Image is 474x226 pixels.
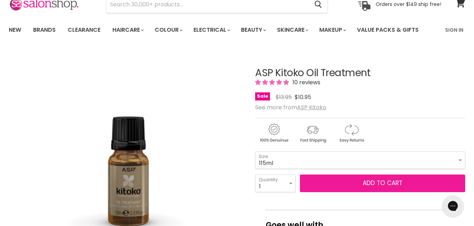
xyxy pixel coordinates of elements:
[255,103,326,111] span: See more from
[441,23,468,37] a: Sign In
[363,179,402,187] span: Add to cart
[300,175,465,192] button: Add to cart
[188,23,234,37] a: Electrical
[439,193,467,219] iframe: Gorgias live chat messenger
[107,23,148,37] a: Haircare
[255,68,465,79] h1: ASP Kitoko Oil Treatment
[236,23,270,37] a: Beauty
[4,20,432,40] ul: Main menu
[290,78,320,86] span: 10 reviews
[333,122,370,144] img: returns.gif
[352,23,424,37] a: Value Packs & Gifts
[28,23,61,37] a: Brands
[272,23,313,37] a: Skincare
[62,23,106,37] a: Clearance
[255,92,270,100] span: Sale
[314,23,350,37] a: Makeup
[276,93,292,101] span: $13.95
[149,23,187,37] a: Colour
[255,122,293,144] img: genuine.gif
[376,1,441,7] p: Orders over $149 ship free!
[295,93,311,101] span: $10.95
[297,103,326,111] a: ASP Kitoko
[255,78,290,86] span: 5.00 stars
[255,175,296,192] select: Quantity
[294,122,331,144] img: shipping.gif
[4,23,26,37] a: New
